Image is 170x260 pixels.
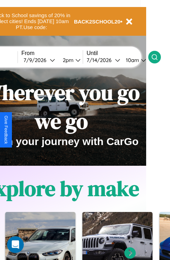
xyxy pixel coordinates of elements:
iframe: Intercom live chat [7,236,24,253]
label: Until [87,50,148,56]
div: Give Feedback [4,116,8,144]
div: 2pm [59,57,75,63]
button: 2pm [57,56,83,64]
div: 7 / 14 / 2026 [87,57,115,63]
label: From [21,50,83,56]
b: BACK2SCHOOL20 [74,19,121,25]
button: 10am [120,56,148,64]
button: 7/9/2026 [21,56,57,64]
div: 10am [122,57,141,63]
div: 7 / 9 / 2026 [23,57,50,63]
